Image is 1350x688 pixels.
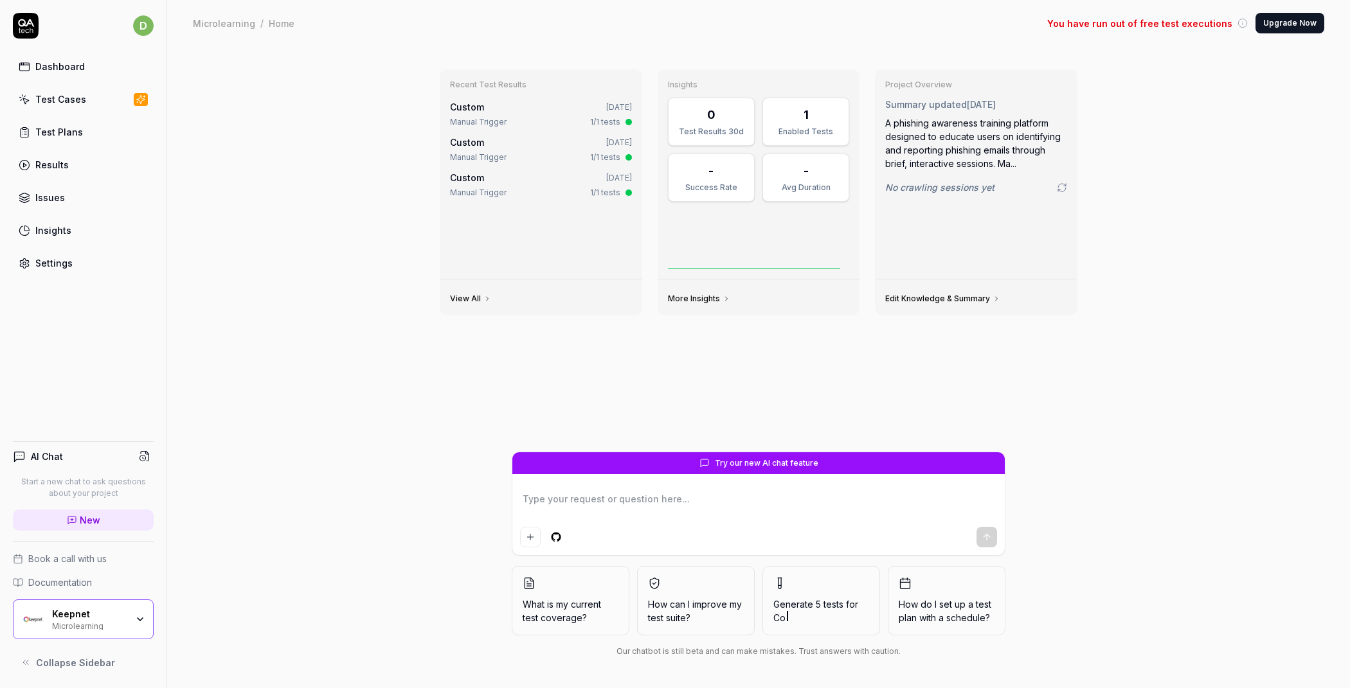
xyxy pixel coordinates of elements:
button: How can I improve my test suite? [637,566,755,635]
div: Microlearning [52,620,127,630]
span: d [133,15,154,36]
h3: Insights [668,80,850,90]
div: Our chatbot is still beta and can make mistakes. Trust answers with caution. [512,646,1005,657]
span: Custom [450,172,484,183]
button: Add attachment [520,527,541,547]
a: View All [450,294,491,304]
div: 1 [804,106,809,123]
div: 1/1 tests [590,152,620,163]
button: Upgrade Now [1255,13,1324,33]
div: Microlearning [193,17,255,30]
span: Try our new AI chat feature [715,457,818,469]
button: Collapse Sidebar [13,649,154,675]
h3: Project Overview [885,80,1067,90]
button: What is my current test coverage? [512,566,629,635]
span: Documentation [28,576,92,589]
div: 1/1 tests [590,187,620,198]
span: New [80,513,100,527]
img: Keepnet Logo [21,608,44,631]
div: - [804,162,809,179]
div: Settings [35,256,73,270]
a: Test Plans [13,119,154,145]
div: Issues [35,191,65,204]
span: Generate 5 tests for [773,597,869,624]
span: Co [773,612,786,623]
div: 0 [707,106,715,123]
span: How can I improve my test suite? [648,597,744,624]
a: Go to crawling settings [1057,182,1067,193]
a: New [13,509,154,531]
div: / [260,17,264,30]
button: Generate 5 tests forCo [762,566,880,635]
span: Summary updated [885,99,967,110]
button: How do I set up a test plan with a schedule? [888,566,1005,635]
time: [DATE] [606,102,632,112]
time: [DATE] [967,99,996,110]
span: Book a call with us [28,552,107,565]
a: Book a call with us [13,552,154,565]
h3: Recent Test Results [450,80,632,90]
div: Enabled Tests [771,126,841,137]
div: 1/1 tests [590,116,620,128]
span: No crawling sessions yet [885,181,995,194]
div: Avg Duration [771,182,841,193]
a: Results [13,152,154,177]
a: Edit Knowledge & Summary [885,294,1000,304]
div: Keepnet [52,608,127,620]
time: [DATE] [606,137,632,147]
a: Dashboard [13,54,154,79]
div: Test Results 30d [676,126,746,137]
h4: AI Chat [31,450,63,463]
div: Home [269,17,294,30]
a: Test Cases [13,87,154,112]
span: Collapse Sidebar [36,656,115,669]
a: Insights [13,218,154,243]
div: Test Cases [35,93,86,106]
div: Manual Trigger [450,116,507,128]
span: What is my current test coverage? [523,597,618,624]
p: Start a new chat to ask questions about your project [13,476,154,499]
div: Manual Trigger [450,152,507,163]
span: You have run out of free test executions [1047,17,1232,30]
a: Issues [13,185,154,210]
a: Custom[DATE]Manual Trigger1/1 tests [447,168,634,201]
a: More Insights [668,294,730,304]
span: How do I set up a test plan with a schedule? [899,597,995,624]
button: d [133,13,154,39]
div: Success Rate [676,182,746,193]
span: Custom [450,101,484,112]
div: - [708,162,714,179]
a: Settings [13,251,154,276]
div: Test Plans [35,125,83,139]
time: [DATE] [606,173,632,182]
div: Dashboard [35,60,85,73]
span: Custom [450,137,484,148]
div: A phishing awareness training platform designed to educate users on identifying and reporting phi... [885,116,1067,170]
a: Custom[DATE]Manual Trigger1/1 tests [447,98,634,130]
div: Results [35,158,69,172]
a: Documentation [13,576,154,589]
a: Custom[DATE]Manual Trigger1/1 tests [447,133,634,166]
div: Insights [35,224,71,237]
div: Manual Trigger [450,187,507,198]
button: Keepnet LogoKeepnetMicrolearning [13,599,154,639]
